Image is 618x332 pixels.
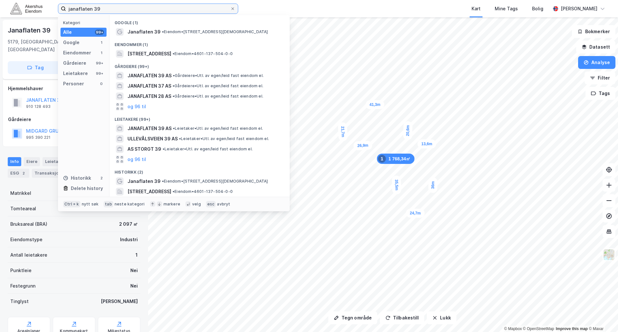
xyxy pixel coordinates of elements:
a: Improve this map [556,327,588,331]
div: Historikk (2) [109,165,290,176]
div: Map marker [406,209,425,218]
button: Filter [585,71,615,84]
div: Punktleie [10,267,32,274]
div: Eiendommer [63,49,91,57]
div: Map marker [338,122,348,141]
div: [PERSON_NAME] [101,298,138,305]
div: Transaksjoner [32,169,76,178]
div: 5179, [GEOGRAPHIC_DATA], [GEOGRAPHIC_DATA] [8,38,106,53]
div: 1 [378,155,386,163]
div: Historikk [63,174,91,182]
div: neste kategori [115,202,145,207]
span: • [173,73,175,78]
span: AS STORGT 39 [127,145,161,153]
div: Alle [63,28,72,36]
span: JANAFLATEN 37 AS [127,82,171,90]
span: Janaflaten 39 [127,28,161,36]
span: • [173,126,175,131]
div: Festegrunn [10,282,35,290]
div: 2 097 ㎡ [119,220,138,228]
div: Gårdeiere (99+) [109,59,290,71]
span: • [179,136,181,141]
a: OpenStreetMap [523,327,554,331]
div: Google [63,39,80,46]
a: Mapbox [504,327,522,331]
div: Matrikkel [10,189,31,197]
div: Kategori [63,20,107,25]
span: Gårdeiere • Utl. av egen/leid fast eiendom el. [173,73,264,78]
button: Bokmerker [572,25,615,38]
button: Lukk [427,311,456,324]
div: Bolig [532,5,543,13]
span: [STREET_ADDRESS] [127,188,171,195]
div: 2 [20,170,27,176]
div: Nei [130,282,138,290]
button: Tag [8,61,63,74]
div: [PERSON_NAME] [561,5,597,13]
div: 0 [99,81,104,86]
div: Personer [63,80,84,88]
div: Eiendomstype [10,236,42,243]
button: Tegn område [328,311,377,324]
span: • [173,83,174,88]
div: Mine Tags [495,5,518,13]
span: Eiendom • 4601-137-504-0-0 [173,189,233,194]
div: 1 [136,251,138,259]
div: Kart [472,5,481,13]
span: JANAFLATEN 28 AS [127,92,171,100]
div: Tomteareal [10,205,36,213]
button: og 96 til [127,103,146,110]
span: • [173,51,174,56]
span: • [162,179,164,184]
span: Gårdeiere • Utl. av egen/leid fast eiendom el. [173,83,263,89]
span: JANAFLATEN 39 AS [127,125,172,132]
div: Hjemmelshaver [8,85,140,92]
div: ESG [8,169,29,178]
img: akershus-eiendom-logo.9091f326c980b4bce74ccdd9f866810c.svg [10,3,42,14]
div: 99+ [95,71,104,76]
div: Info [8,157,21,166]
div: velg [192,202,201,207]
span: ULLEVÅLSVEIEN 39 AS [127,135,178,143]
div: Kontrollprogram for chat [586,301,618,332]
div: Bruksareal (BRA) [10,220,47,228]
div: 1 [99,50,104,55]
span: Leietaker • Utl. av egen/leid fast eiendom el. [173,126,263,131]
iframe: Chat Widget [586,301,618,332]
img: Z [603,249,615,261]
input: Søk på adresse, matrikkel, gårdeiere, leietakere eller personer [66,4,230,14]
div: 99+ [95,61,104,66]
div: Map marker [417,139,436,148]
div: Janaflaten 39 [8,25,51,35]
div: avbryt [217,202,230,207]
span: Eiendom • 4601-137-504-0-0 [173,51,233,56]
button: Tilbakestill [380,311,424,324]
div: Map marker [353,141,372,150]
div: Eiendommer (1) [109,37,290,49]
button: Datasett [576,41,615,53]
button: Tags [585,87,615,100]
div: tab [104,201,113,207]
span: JANAFLATEN 39 AS [127,72,172,80]
span: Leietaker • Utl. av egen/leid fast eiendom el. [179,136,269,141]
div: 1 [99,40,104,45]
div: Map marker [377,154,415,164]
div: 2 [99,175,104,181]
span: • [163,147,164,151]
span: Eiendom • [STREET_ADDRESS][DEMOGRAPHIC_DATA] [162,179,268,184]
div: Leietakere [42,157,78,166]
button: og 96 til [127,156,146,163]
div: Map marker [428,177,438,193]
div: Gårdeiere [63,59,86,67]
div: Map marker [403,121,412,140]
div: Tinglyst [10,298,29,305]
div: Google (1) [109,15,290,27]
div: Nei [130,267,138,274]
div: Ctrl + k [63,201,80,207]
span: Eiendom • [STREET_ADDRESS][DEMOGRAPHIC_DATA] [162,29,268,34]
button: Analyse [578,56,615,69]
span: Leietaker • Utl. av egen/leid fast eiendom el. [163,147,253,152]
span: • [162,29,164,34]
div: Delete history [71,185,103,192]
span: Janaflaten 39 [127,177,161,185]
